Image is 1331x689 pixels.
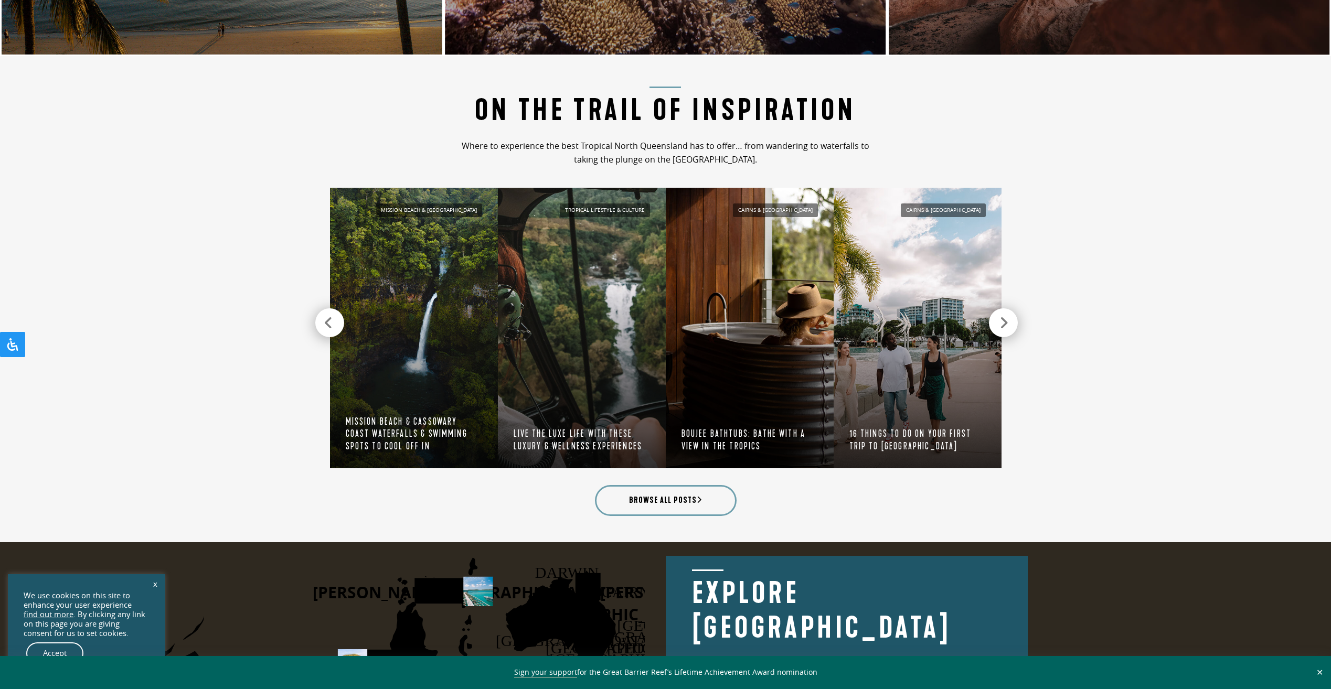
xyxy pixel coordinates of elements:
a: find out more [24,610,73,619]
a: nandroya falls atherton tablelands Mission Beach & [GEOGRAPHIC_DATA] Mission Beach & Cassowary Co... [330,188,498,468]
a: private helicopter flight over daintree waterfall Tropical Lifestyle & Culture Live the luxe life... [498,188,666,468]
text: [GEOGRAPHIC_DATA] [617,616,778,633]
text: [GEOGRAPHIC_DATA] [577,628,737,645]
a: bathtubs in tropical north queensland Cairns & [GEOGRAPHIC_DATA] Boujee Bathtubs: Bathe with a vi... [666,188,834,468]
p: Eleven distinct destinations, hundreds of places to see, endless experiences to relish. Where to ... [692,654,1002,681]
text: [GEOGRAPHIC_DATA] [495,632,656,649]
a: Browse all posts [595,485,737,516]
a: Sign your support [514,667,577,678]
a: x [148,572,163,595]
p: Where to experience the best Tropical North Queensland has to offer… from wandering to waterfalls... [452,139,879,167]
span: for the Great Barrier Reef’s Lifetime Achievement Award nomination [514,667,817,678]
a: Accept [26,642,83,664]
div: We use cookies on this site to enhance your user experience . By clicking any link on this page y... [24,591,150,638]
text: DARWIN [535,563,599,580]
h2: Explore [GEOGRAPHIC_DATA] [692,569,1002,645]
h2: On the Trail of Inspiration [452,87,879,128]
svg: Open Accessibility Panel [6,338,19,351]
a: cairns esplanade Cairns & [GEOGRAPHIC_DATA] 16 things to do on your first trip to [GEOGRAPHIC_DATA] [834,188,1002,468]
text: [GEOGRAPHIC_DATA] [529,604,689,625]
text: [PERSON_NAME][GEOGRAPHIC_DATA][PERSON_NAME] [313,582,728,603]
button: Close [1314,668,1326,677]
